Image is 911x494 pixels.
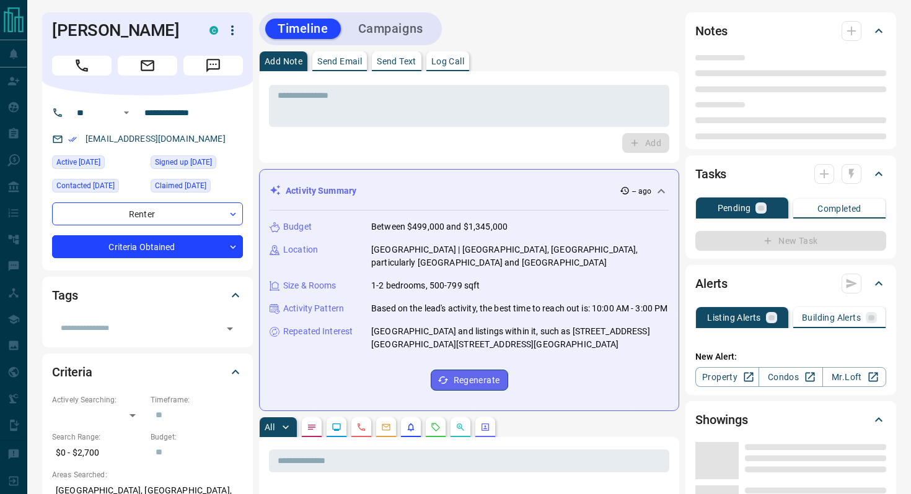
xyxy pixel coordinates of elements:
svg: Lead Browsing Activity [332,422,341,432]
a: [EMAIL_ADDRESS][DOMAIN_NAME] [86,134,226,144]
div: Fri Sep 24 2021 [151,179,243,196]
p: Budget [283,220,312,233]
svg: Opportunities [455,422,465,432]
svg: Calls [356,422,366,432]
div: Showings [695,405,886,435]
p: Activity Summary [286,184,356,197]
div: condos.ca [209,26,218,35]
span: Claimed [DATE] [155,180,206,192]
p: Pending [718,204,751,212]
p: Send Text [377,57,416,66]
div: Activity Summary-- ago [270,180,669,202]
h2: Notes [695,21,728,41]
p: -- ago [632,186,651,197]
button: Campaigns [346,19,436,39]
a: Mr.Loft [822,367,886,387]
p: Based on the lead's activity, the best time to reach out is: 10:00 AM - 3:00 PM [371,302,667,315]
div: Criteria Obtained [52,235,243,258]
p: All [265,423,275,431]
span: Email [118,56,177,76]
div: Criteria [52,357,243,387]
button: Open [119,105,134,120]
span: Contacted [DATE] [56,180,115,192]
p: Building Alerts [802,313,861,322]
svg: Emails [381,422,391,432]
p: New Alert: [695,350,886,363]
h2: Alerts [695,274,728,293]
div: Alerts [695,269,886,298]
span: Call [52,56,112,76]
div: Tasks [695,159,886,189]
p: Listing Alerts [707,313,761,322]
svg: Requests [431,422,441,432]
p: Add Note [265,57,302,66]
p: Repeated Interest [283,325,353,338]
p: Areas Searched: [52,469,243,480]
svg: Listing Alerts [406,422,416,432]
p: Location [283,243,318,256]
svg: Agent Actions [480,422,490,432]
p: Log Call [431,57,464,66]
h2: Showings [695,410,748,430]
p: Actively Searching: [52,394,144,405]
div: Tue Sep 17 2019 [151,155,243,173]
h2: Criteria [52,362,92,382]
p: Send Email [317,57,362,66]
a: Condos [759,367,822,387]
h2: Tasks [695,164,726,184]
p: 1-2 bedrooms, 500-799 sqft [371,279,480,292]
p: Timeframe: [151,394,243,405]
p: [GEOGRAPHIC_DATA] | [GEOGRAPHIC_DATA], [GEOGRAPHIC_DATA], particularly [GEOGRAPHIC_DATA] and [GEO... [371,243,669,269]
h2: Tags [52,285,77,305]
span: Message [183,56,243,76]
div: Tags [52,280,243,310]
span: Signed up [DATE] [155,156,212,168]
button: Regenerate [431,370,508,391]
svg: Email Verified [68,135,77,144]
p: [GEOGRAPHIC_DATA] and listings within it, such as [STREET_ADDRESS][GEOGRAPHIC_DATA][STREET_ADDRES... [371,325,669,351]
div: Renter [52,202,243,225]
p: Between $499,000 and $1,345,000 [371,220,508,233]
p: $0 - $2,700 [52,443,144,463]
p: Activity Pattern [283,302,344,315]
p: Search Range: [52,431,144,443]
a: Property [695,367,759,387]
div: Tue Jul 08 2025 [52,179,144,196]
p: Budget: [151,431,243,443]
button: Timeline [265,19,341,39]
span: Active [DATE] [56,156,100,168]
button: Open [221,320,239,337]
p: Completed [817,204,861,213]
p: Size & Rooms [283,279,337,292]
svg: Notes [307,422,317,432]
div: Notes [695,16,886,46]
h1: [PERSON_NAME] [52,20,191,40]
div: Fri Aug 15 2025 [52,155,144,173]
